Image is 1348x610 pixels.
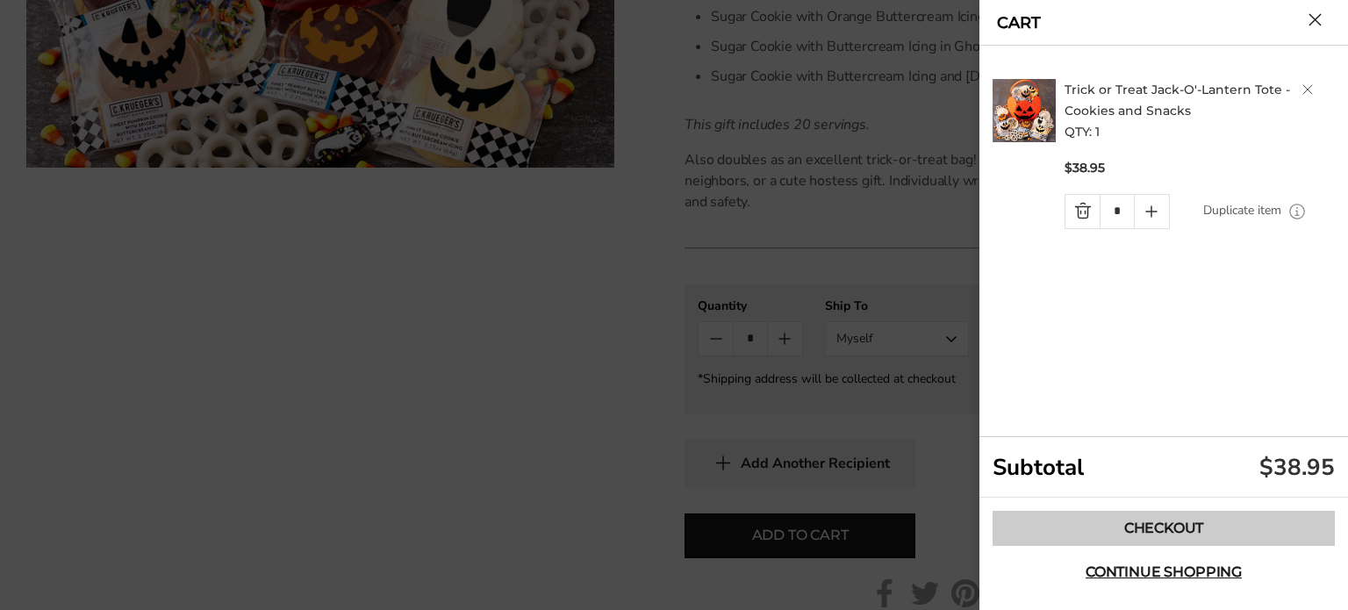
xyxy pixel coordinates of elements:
a: CART [997,15,1041,31]
a: Delete product [1302,84,1313,95]
h2: QTY: 1 [1065,79,1340,142]
div: Subtotal [979,437,1348,498]
button: Close cart [1309,13,1322,26]
a: Quantity plus button [1135,195,1169,228]
a: Quantity minus button [1065,195,1100,228]
button: Continue shopping [993,555,1335,590]
div: $38.95 [1259,452,1335,483]
a: Checkout [993,511,1335,546]
span: Continue shopping [1086,565,1242,579]
span: $38.95 [1065,160,1105,176]
a: Trick or Treat Jack-O'-Lantern Tote - Cookies and Snacks [1065,82,1290,118]
a: Duplicate item [1203,201,1281,220]
img: C. Krueger's. image [993,79,1056,142]
input: Quantity Input [1100,195,1134,228]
